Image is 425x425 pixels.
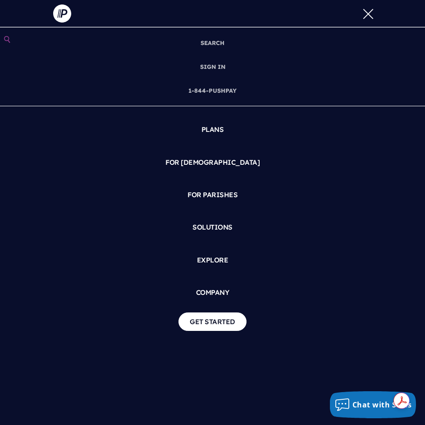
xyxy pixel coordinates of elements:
[7,117,418,142] a: PLANS
[330,391,416,418] button: Chat with Sales
[7,248,418,273] a: EXPLORE
[197,31,228,55] a: SEARCH
[197,55,229,79] a: SIGN IN
[7,150,418,175] a: FOR [DEMOGRAPHIC_DATA]
[7,280,418,305] a: COMPANY
[7,215,418,240] a: SOLUTIONS
[7,182,418,208] a: FOR PARISHES
[352,400,412,410] span: Chat with Sales
[178,312,247,331] a: GET STARTED
[185,79,240,103] a: 1-844-PUSHPAY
